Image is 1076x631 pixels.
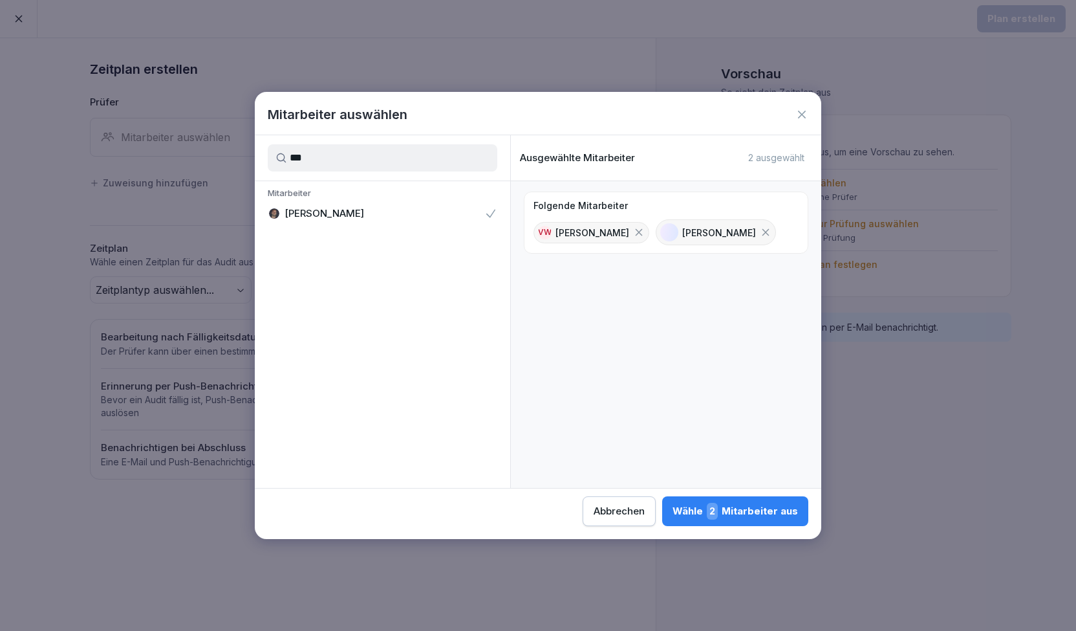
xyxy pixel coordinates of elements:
button: Wähle2Mitarbeiter aus [662,496,808,526]
h1: Mitarbeiter auswählen [268,105,407,124]
div: Wähle Mitarbeiter aus [672,503,798,520]
img: fhvyceu6qred0w4dirbji6s2.png [269,208,279,219]
img: fhvyceu6qred0w4dirbji6s2.png [660,223,678,241]
div: VW [538,226,552,239]
span: 2 [707,503,718,520]
p: Folgende Mitarbeiter [533,200,628,212]
p: Ausgewählte Mitarbeiter [520,152,635,164]
button: Abbrechen [583,496,656,526]
p: Mitarbeiter [255,188,510,202]
p: [PERSON_NAME] [555,226,629,239]
p: [PERSON_NAME] [682,226,756,239]
p: [PERSON_NAME] [285,207,364,220]
p: 2 ausgewählt [748,152,804,164]
div: Abbrechen [594,504,645,518]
